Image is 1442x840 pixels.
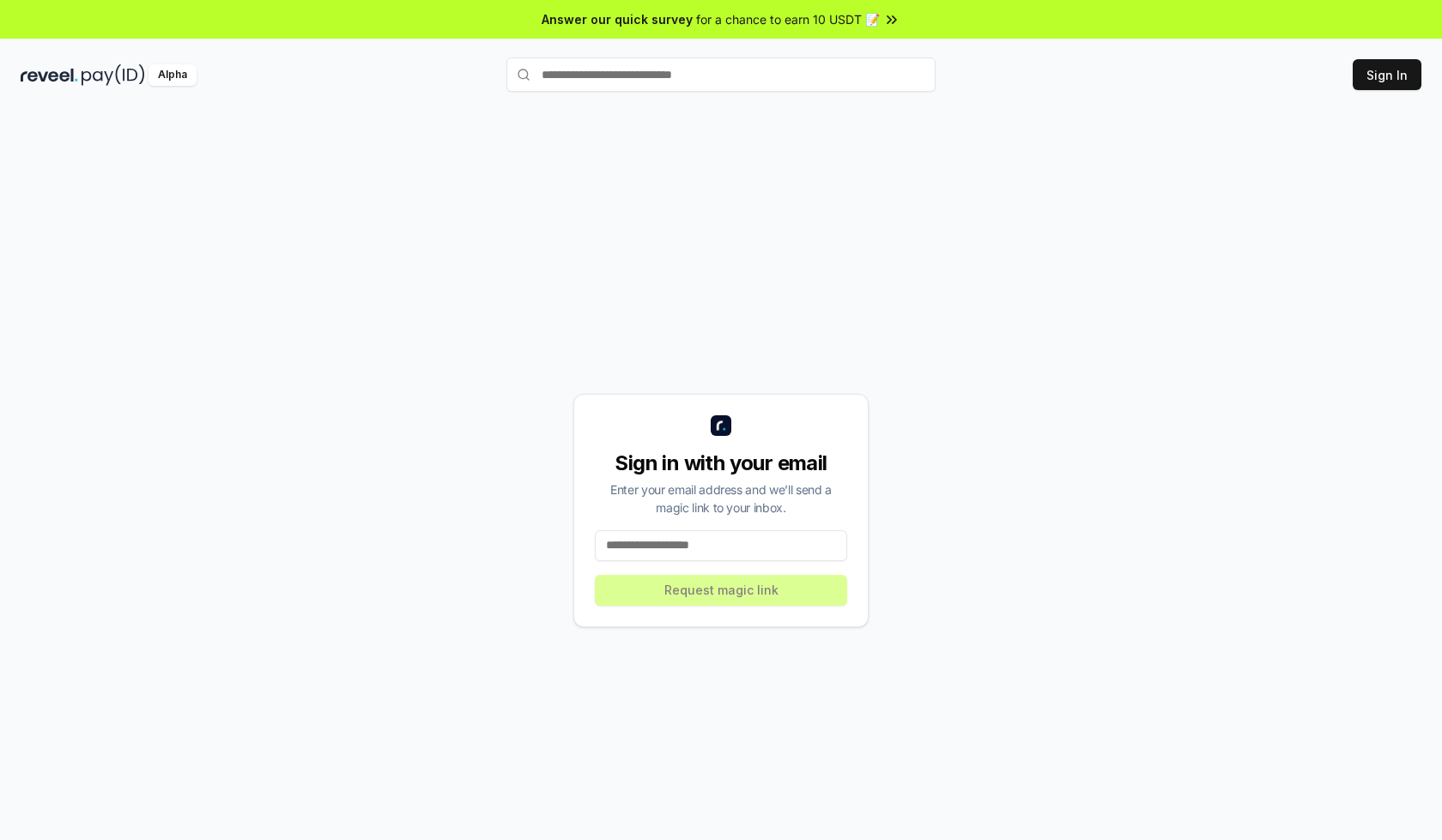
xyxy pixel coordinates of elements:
[711,415,731,436] img: logo_small
[1353,59,1421,90] button: Sign In
[82,64,145,86] img: pay_id
[696,10,880,28] span: for a chance to earn 10 USDT 📝
[595,450,847,477] div: Sign in with your email
[148,64,197,86] div: Alpha
[595,480,847,517] div: Enter your email address and we’ll send a magic link to your inbox.
[21,64,78,86] img: reveel_dark
[542,10,693,28] span: Answer our quick survey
